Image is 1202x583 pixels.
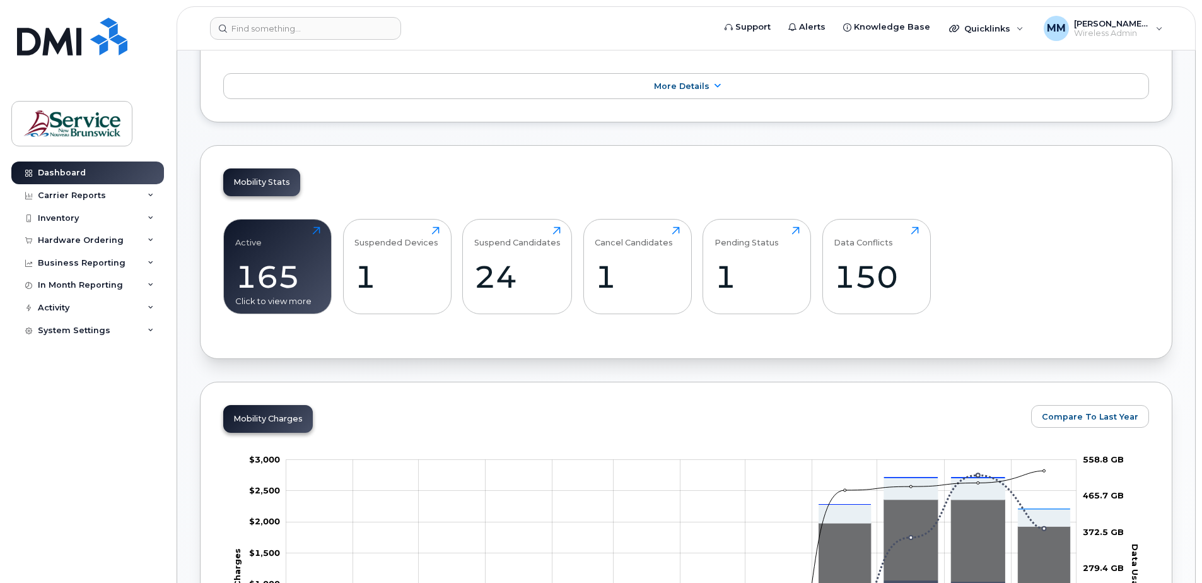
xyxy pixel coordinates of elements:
[834,258,919,295] div: 150
[235,227,262,247] div: Active
[715,258,800,295] div: 1
[1083,563,1124,573] tspan: 279.4 GB
[249,454,280,464] tspan: $3,000
[1047,21,1066,36] span: MM
[474,258,561,295] div: 24
[735,21,771,33] span: Support
[249,548,280,558] tspan: $1,500
[834,227,919,307] a: Data Conflicts150
[249,548,280,558] g: $0
[1031,405,1149,428] button: Compare To Last Year
[235,295,320,307] div: Click to view more
[595,227,673,247] div: Cancel Candidates
[834,15,939,40] a: Knowledge Base
[1083,454,1124,464] tspan: 558.8 GB
[715,227,779,247] div: Pending Status
[249,485,280,495] tspan: $2,500
[715,227,800,307] a: Pending Status1
[854,21,930,33] span: Knowledge Base
[799,21,826,33] span: Alerts
[249,454,280,464] g: $0
[964,23,1010,33] span: Quicklinks
[210,17,401,40] input: Find something...
[474,227,561,247] div: Suspend Candidates
[1074,18,1150,28] span: [PERSON_NAME] (ASD-E)
[1074,28,1150,38] span: Wireless Admin
[779,15,834,40] a: Alerts
[1042,411,1138,423] span: Compare To Last Year
[249,516,280,526] g: $0
[1035,16,1172,41] div: McEachern, Melissa (ASD-E)
[595,227,680,307] a: Cancel Candidates1
[1083,527,1124,537] tspan: 372.5 GB
[940,16,1032,41] div: Quicklinks
[235,227,320,307] a: Active165Click to view more
[834,227,893,247] div: Data Conflicts
[474,227,561,307] a: Suspend Candidates24
[654,81,709,91] span: More Details
[249,485,280,495] g: $0
[354,227,440,307] a: Suspended Devices1
[249,516,280,526] tspan: $2,000
[716,15,779,40] a: Support
[354,258,440,295] div: 1
[1083,490,1124,500] tspan: 465.7 GB
[235,258,320,295] div: 165
[595,258,680,295] div: 1
[354,227,438,247] div: Suspended Devices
